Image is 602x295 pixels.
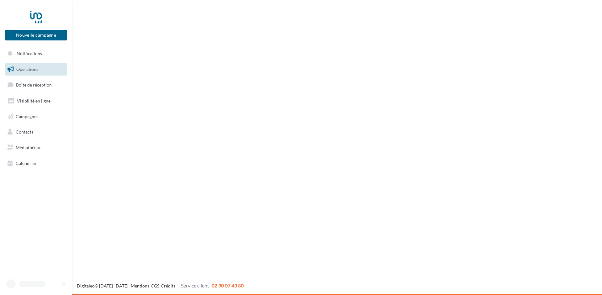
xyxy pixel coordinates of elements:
[16,82,52,87] span: Boîte de réception
[4,157,68,170] a: Calendrier
[16,129,33,134] span: Contacts
[181,282,209,288] span: Service client
[16,66,38,72] span: Opérations
[4,141,68,154] a: Médiathèque
[17,98,50,103] span: Visibilité en ligne
[4,110,68,123] a: Campagnes
[4,63,68,76] a: Opérations
[4,125,68,139] a: Contacts
[77,283,244,288] span: © [DATE]-[DATE] - - -
[17,51,42,56] span: Notifications
[212,282,244,288] span: 02 30 07 43 80
[151,283,159,288] a: CGS
[16,161,37,166] span: Calendrier
[4,47,66,60] button: Notifications
[4,94,68,108] a: Visibilité en ligne
[4,78,68,92] a: Boîte de réception
[131,283,149,288] a: Mentions
[77,283,95,288] a: Digitaleo
[16,145,41,150] span: Médiathèque
[16,113,38,119] span: Campagnes
[161,283,175,288] a: Crédits
[5,30,67,40] button: Nouvelle campagne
